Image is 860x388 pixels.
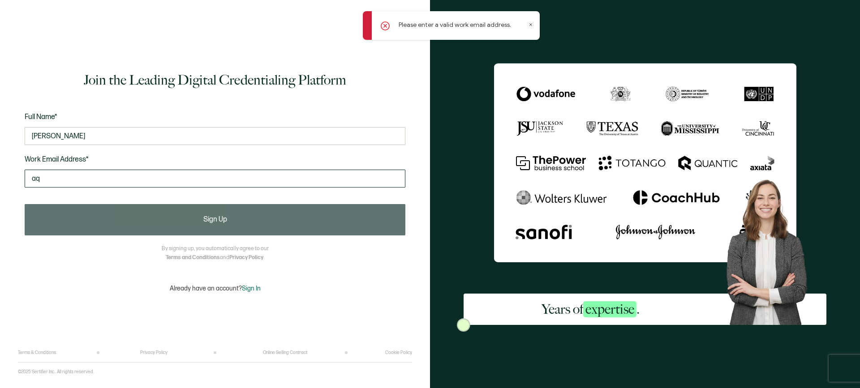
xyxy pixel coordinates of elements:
[583,301,636,317] span: expertise
[140,350,168,355] a: Privacy Policy
[263,350,307,355] a: Online Selling Contract
[25,113,57,121] span: Full Name*
[166,254,220,261] a: Terms and Conditions
[494,63,796,262] img: Sertifier Signup - Years of <span class="strong-h">expertise</span>.
[18,369,94,375] p: ©2025 Sertifier Inc.. All rights reserved.
[25,155,89,164] span: Work Email Address*
[542,300,640,318] h2: Years of .
[162,244,269,262] p: By signing up, you automatically agree to our and .
[18,350,56,355] a: Terms & Conditions
[25,127,405,145] input: Jane Doe
[25,170,405,188] input: Enter your work email address
[203,216,227,223] span: Sign Up
[170,285,261,292] p: Already have an account?
[242,285,261,292] span: Sign In
[457,318,470,332] img: Sertifier Signup
[718,172,826,325] img: Sertifier Signup - Years of <span class="strong-h">expertise</span>. Hero
[385,350,412,355] a: Cookie Policy
[229,254,263,261] a: Privacy Policy
[399,20,511,30] p: Please enter a valid work email address.
[25,204,405,235] button: Sign Up
[84,71,346,89] h1: Join the Leading Digital Credentialing Platform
